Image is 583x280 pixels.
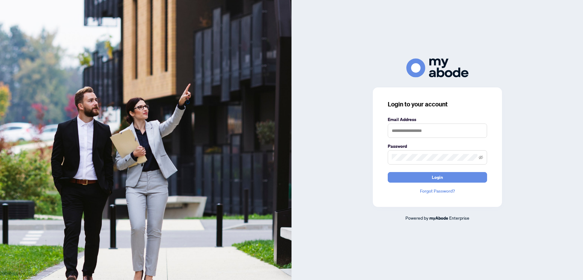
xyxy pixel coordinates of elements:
[479,155,483,160] span: eye-invisible
[432,172,443,182] span: Login
[405,215,428,221] span: Powered by
[449,215,469,221] span: Enterprise
[388,100,487,109] h3: Login to your account
[388,116,487,123] label: Email Address
[388,143,487,150] label: Password
[429,215,448,222] a: myAbode
[388,188,487,194] a: Forgot Password?
[388,172,487,183] button: Login
[406,58,468,77] img: ma-logo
